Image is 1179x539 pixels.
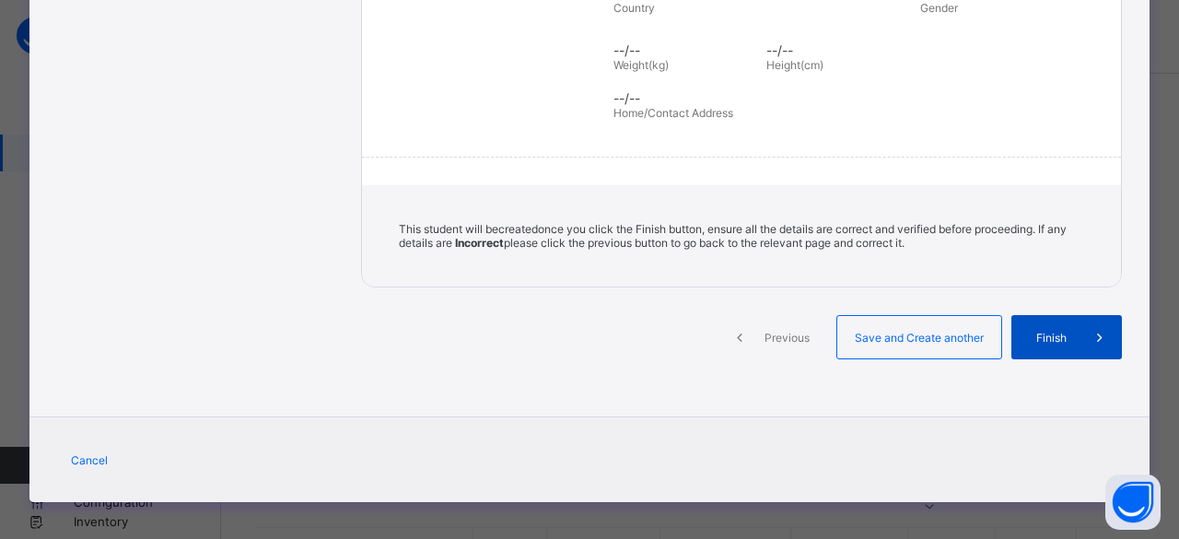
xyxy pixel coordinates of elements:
span: Country [613,1,655,15]
b: Incorrect [455,236,504,250]
span: --/-- [613,42,757,58]
span: --/-- [766,42,910,58]
span: Finish [1025,331,1078,345]
button: Open asap [1105,475,1161,530]
span: Gender [920,1,958,15]
span: Weight(kg) [613,58,669,72]
span: --/-- [613,90,1093,106]
span: Height(cm) [766,58,823,72]
span: Previous [762,331,812,345]
span: Save and Create another [851,331,987,345]
span: Home/Contact Address [613,106,733,120]
span: Cancel [71,453,108,467]
span: This student will be created once you click the Finish button, ensure all the details are correct... [399,222,1067,250]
